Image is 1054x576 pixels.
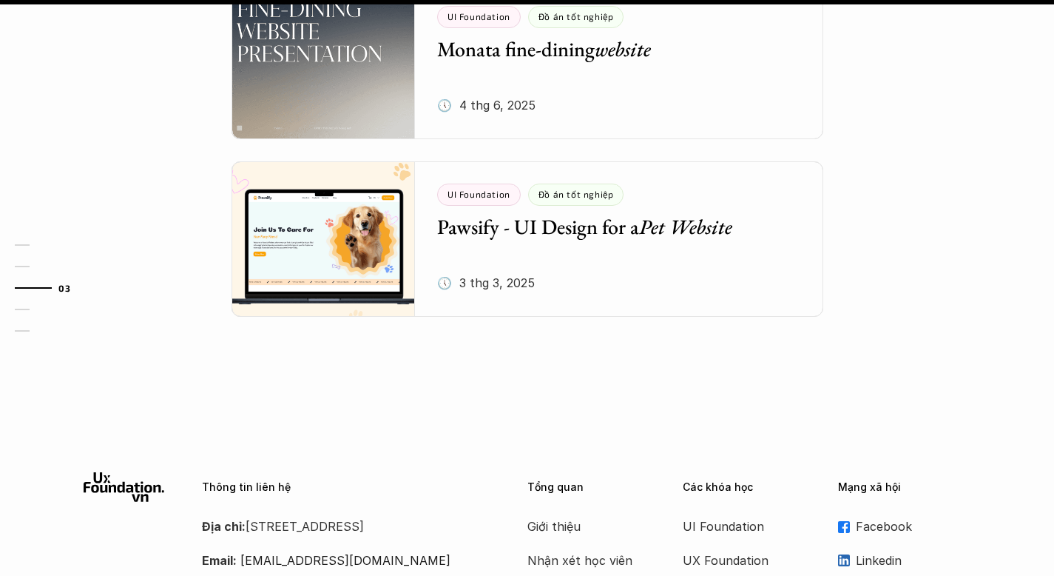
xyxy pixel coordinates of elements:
p: Các khóa học [683,481,816,494]
strong: Email: [202,553,237,568]
a: Linkedin [838,549,971,572]
a: 03 [15,279,85,297]
p: Tổng quan [527,481,661,494]
p: Facebook [856,515,971,538]
p: Linkedin [856,549,971,572]
a: UI Foundation [683,515,801,538]
a: UI FoundationĐồ án tốt nghiệpPawsify - UI Design for aPet Website🕔 3 thg 3, 2025 [232,161,823,317]
strong: Địa chỉ: [202,519,246,534]
p: Mạng xã hội [838,481,971,494]
p: Thông tin liên hệ [202,481,490,494]
a: Nhận xét học viên [527,549,646,572]
a: UX Foundation [683,549,801,572]
a: Giới thiệu [527,515,646,538]
p: [STREET_ADDRESS] [202,515,490,538]
a: [EMAIL_ADDRESS][DOMAIN_NAME] [240,553,450,568]
a: Facebook [838,515,971,538]
strong: 03 [58,283,70,293]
